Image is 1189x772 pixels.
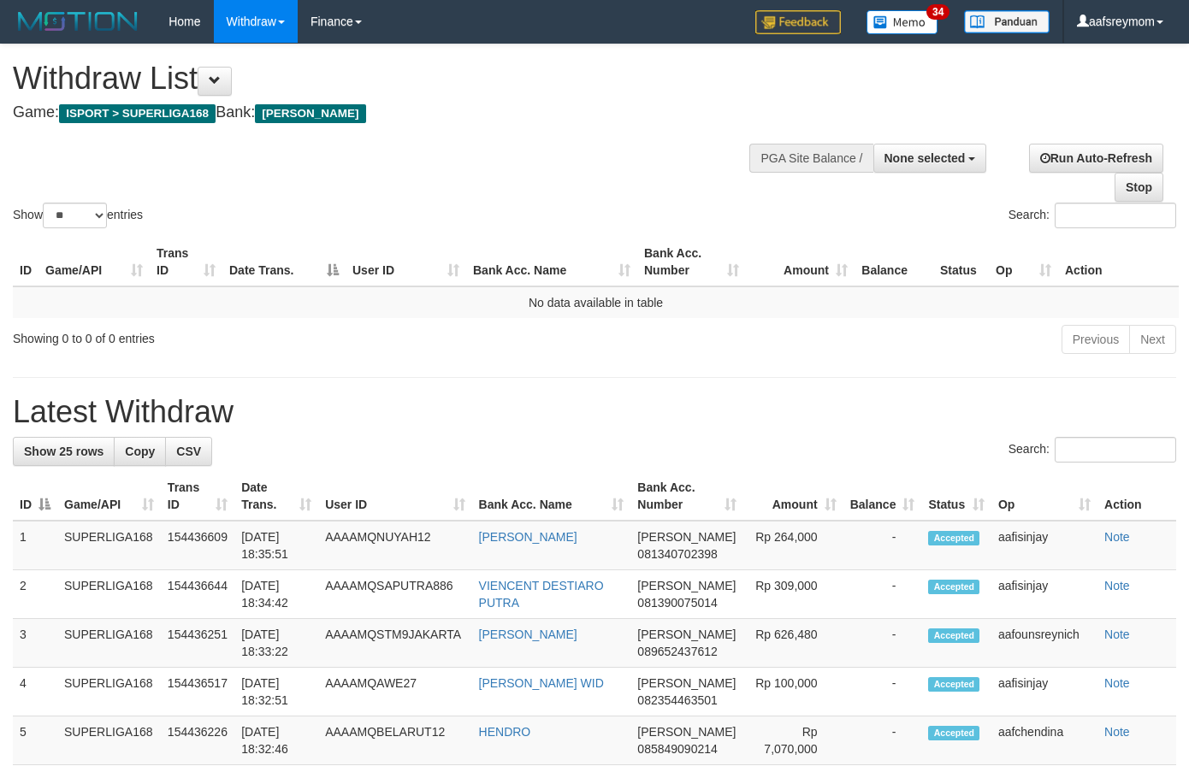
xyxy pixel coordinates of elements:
[867,10,938,34] img: Button%20Memo.svg
[13,437,115,466] a: Show 25 rows
[637,238,746,286] th: Bank Acc. Number: activate to sort column ascending
[13,716,57,765] td: 5
[13,286,1179,318] td: No data available in table
[1104,530,1130,544] a: Note
[318,619,471,668] td: AAAAMQSTM9JAKARTA
[843,570,922,619] td: -
[479,628,577,641] a: [PERSON_NAME]
[13,472,57,521] th: ID: activate to sort column descending
[57,716,161,765] td: SUPERLIGA168
[479,676,604,690] a: [PERSON_NAME] WID
[479,725,531,739] a: HENDRO
[921,472,991,521] th: Status: activate to sort column ascending
[1029,144,1163,173] a: Run Auto-Refresh
[13,104,776,121] h4: Game: Bank:
[13,395,1176,429] h1: Latest Withdraw
[637,628,736,641] span: [PERSON_NAME]
[991,668,1097,716] td: aafisinjay
[161,716,234,765] td: 154436226
[1104,628,1130,641] a: Note
[234,619,318,668] td: [DATE] 18:33:22
[161,570,234,619] td: 154436644
[13,521,57,570] td: 1
[843,716,922,765] td: -
[161,619,234,668] td: 154436251
[57,570,161,619] td: SUPERLIGA168
[637,530,736,544] span: [PERSON_NAME]
[13,323,482,347] div: Showing 0 to 0 of 0 entries
[630,472,742,521] th: Bank Acc. Number: activate to sort column ascending
[1129,325,1176,354] a: Next
[176,445,201,458] span: CSV
[843,472,922,521] th: Balance: activate to sort column ascending
[57,521,161,570] td: SUPERLIGA168
[165,437,212,466] a: CSV
[928,580,979,594] span: Accepted
[318,472,471,521] th: User ID: activate to sort column ascending
[991,570,1097,619] td: aafisinjay
[855,238,933,286] th: Balance
[13,668,57,716] td: 4
[637,693,717,707] span: Copy 082354463501 to clipboard
[150,238,222,286] th: Trans ID: activate to sort column ascending
[746,238,855,286] th: Amount: activate to sort column ascending
[161,521,234,570] td: 154436609
[234,668,318,716] td: [DATE] 18:32:51
[933,238,989,286] th: Status
[873,144,987,173] button: None selected
[57,472,161,521] th: Game/API: activate to sort column ascending
[637,742,717,756] span: Copy 085849090214 to clipboard
[466,238,637,286] th: Bank Acc. Name: activate to sort column ascending
[1058,238,1179,286] th: Action
[749,144,873,173] div: PGA Site Balance /
[743,668,843,716] td: Rp 100,000
[637,725,736,739] span: [PERSON_NAME]
[989,238,1058,286] th: Op: activate to sort column ascending
[991,716,1097,765] td: aafchendina
[637,676,736,690] span: [PERSON_NAME]
[346,238,466,286] th: User ID: activate to sort column ascending
[843,521,922,570] td: -
[928,677,979,692] span: Accepted
[59,104,216,123] span: ISPORT > SUPERLIGA168
[884,151,966,165] span: None selected
[13,203,143,228] label: Show entries
[964,10,1050,33] img: panduan.png
[318,570,471,619] td: AAAAMQSAPUTRA886
[843,668,922,716] td: -
[991,521,1097,570] td: aafisinjay
[479,530,577,544] a: [PERSON_NAME]
[928,628,979,643] span: Accepted
[13,238,38,286] th: ID
[743,521,843,570] td: Rp 264,000
[743,570,843,619] td: Rp 309,000
[637,596,717,610] span: Copy 081390075014 to clipboard
[1055,437,1176,463] input: Search:
[1009,437,1176,463] label: Search:
[928,726,979,740] span: Accepted
[234,472,318,521] th: Date Trans.: activate to sort column ascending
[928,531,979,545] span: Accepted
[637,645,717,658] span: Copy 089652437612 to clipboard
[57,619,161,668] td: SUPERLIGA168
[57,668,161,716] td: SUPERLIGA168
[43,203,107,228] select: Showentries
[38,238,150,286] th: Game/API: activate to sort column ascending
[637,547,717,561] span: Copy 081340702398 to clipboard
[1009,203,1176,228] label: Search:
[743,716,843,765] td: Rp 7,070,000
[743,472,843,521] th: Amount: activate to sort column ascending
[13,619,57,668] td: 3
[755,10,841,34] img: Feedback.jpg
[991,619,1097,668] td: aafounsreynich
[843,619,922,668] td: -
[255,104,365,123] span: [PERSON_NAME]
[1055,203,1176,228] input: Search:
[24,445,104,458] span: Show 25 rows
[1115,173,1163,202] a: Stop
[1062,325,1130,354] a: Previous
[114,437,166,466] a: Copy
[13,9,143,34] img: MOTION_logo.png
[234,570,318,619] td: [DATE] 18:34:42
[1104,579,1130,592] a: Note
